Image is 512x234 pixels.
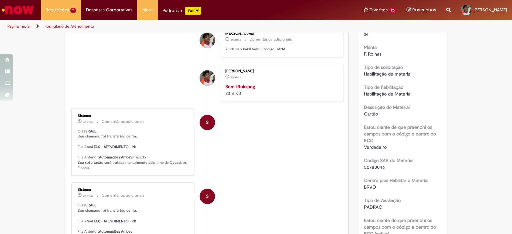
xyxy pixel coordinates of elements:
b: Tipo de habilitação [364,84,403,90]
b: Automações Ambev [99,155,132,160]
span: F. Rolhas [364,51,381,57]
div: [PERSON_NAME] [225,69,336,73]
div: ISRAEL TAITE [200,33,215,48]
span: BRVO [364,184,376,190]
div: [PERSON_NAME] [225,32,336,36]
p: Olá, , Seu chamado foi transferido de fila. Fila Atual: Fila Anterior: [78,203,189,234]
span: PADRAO [364,204,382,210]
b: Descrição do Material [364,104,410,110]
b: Codigo SAP do Material [364,157,413,163]
ul: Trilhas de página [5,20,336,33]
time: 28/08/2025 08:53:03 [230,38,241,42]
span: Despesas Corporativas [86,7,132,13]
a: Formulário de Atendimento [45,24,94,29]
span: 3h atrás [230,38,241,42]
b: Estou ciente de que preenchi os campos com o código e centro do ECC [364,124,436,143]
a: Sem título.png [225,84,255,90]
span: 3h atrás [230,75,241,79]
time: 28/08/2025 08:52:00 [83,194,93,198]
div: Sistema [78,114,189,118]
div: System [200,115,215,130]
a: Página inicial [7,24,30,29]
span: 20 [389,8,397,13]
span: Requisições [46,7,69,13]
span: 50780046 [364,164,385,170]
b: Centro para Habilitar o Material [364,177,428,183]
span: 3h atrás [83,194,93,198]
span: Verdadeiro [364,144,387,150]
b: Tipo de solicitação [364,64,403,70]
img: ServiceNow [1,3,35,17]
div: Padroniza [163,7,201,15]
div: System [200,189,215,204]
small: Comentários adicionais [102,119,144,124]
span: S [206,115,209,130]
b: Planta [364,44,377,50]
span: 3h atrás [83,120,93,124]
span: S [206,188,209,204]
time: 28/08/2025 08:52:00 [83,120,93,124]
b: Tipo de Avaliação [364,197,401,203]
span: [PERSON_NAME] [473,7,507,13]
div: ISRAEL TAITE [200,70,215,86]
span: s4 [364,31,369,37]
p: +GenAi [185,7,201,15]
b: ISRAEL [84,129,96,134]
div: Sistema [78,188,189,192]
span: Habilitação de Material [364,91,411,97]
small: Comentários adicionais [102,193,144,198]
a: Rascunhos [407,7,436,13]
div: 23.8 KB [225,83,336,97]
p: Ainda não habilitado. Código HANA [225,47,336,52]
b: TAX - ATENDIMENTO - N1 [94,144,136,149]
span: 7 [70,8,76,13]
span: Cartão [364,111,378,117]
span: Habilitação de material [364,71,411,77]
time: 28/08/2025 08:52:33 [230,75,241,79]
p: Olá, , Seu chamado foi transferido de fila. Fila Atual: Fila Anterior: Prezado, Sua solicitação s... [78,129,189,171]
b: TAX - ATENDIMENTO - N1 [94,219,136,224]
b: ISRAEL [84,203,96,208]
small: Comentários adicionais [249,37,292,42]
span: Rascunhos [412,7,436,13]
b: Automações Ambev [99,229,132,234]
span: Favoritos [369,7,388,13]
span: More [142,7,153,13]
